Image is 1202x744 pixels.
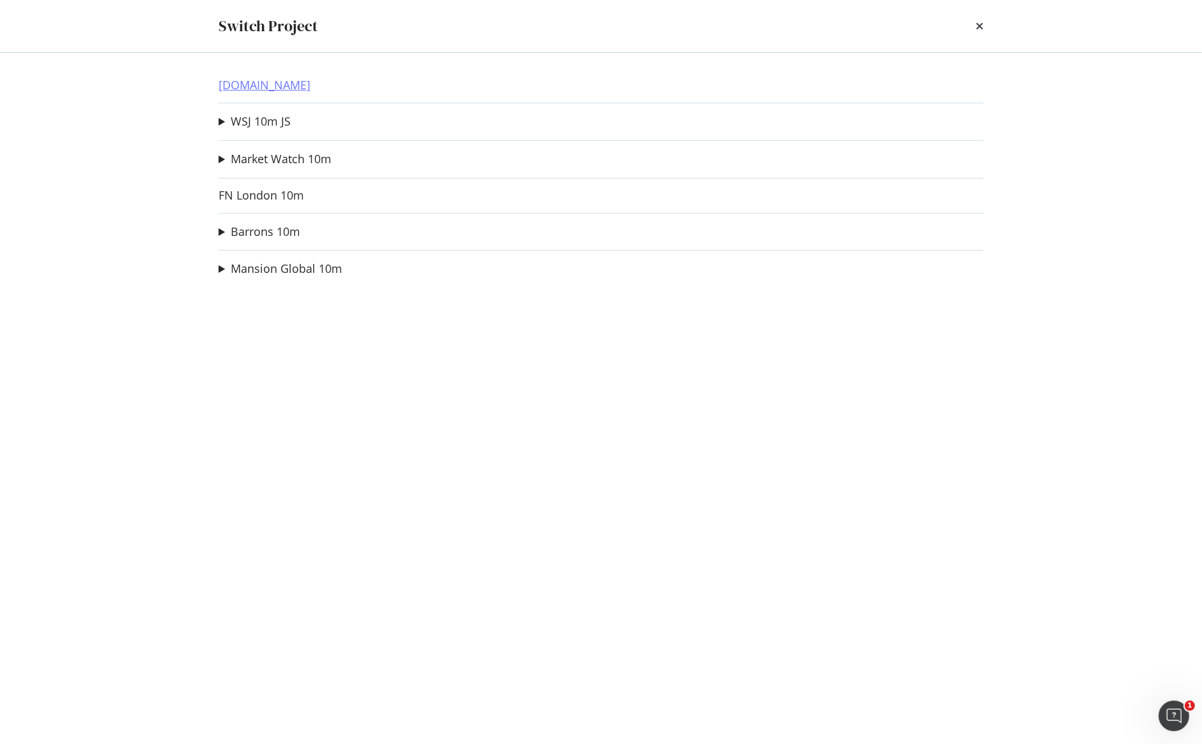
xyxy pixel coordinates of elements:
[219,224,300,240] summary: Barrons 10m
[231,115,291,128] a: WSJ 10m JS
[231,225,300,238] a: Barrons 10m
[219,261,342,277] summary: Mansion Global 10m
[976,15,983,37] div: times
[219,15,318,37] div: Switch Project
[1159,701,1189,731] iframe: Intercom live chat
[219,113,291,130] summary: WSJ 10m JS
[219,151,331,168] summary: Market Watch 10m
[219,189,304,202] a: FN London 10m
[231,152,331,166] a: Market Watch 10m
[231,262,342,275] a: Mansion Global 10m
[219,78,310,92] a: [DOMAIN_NAME]
[1185,701,1195,711] span: 1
